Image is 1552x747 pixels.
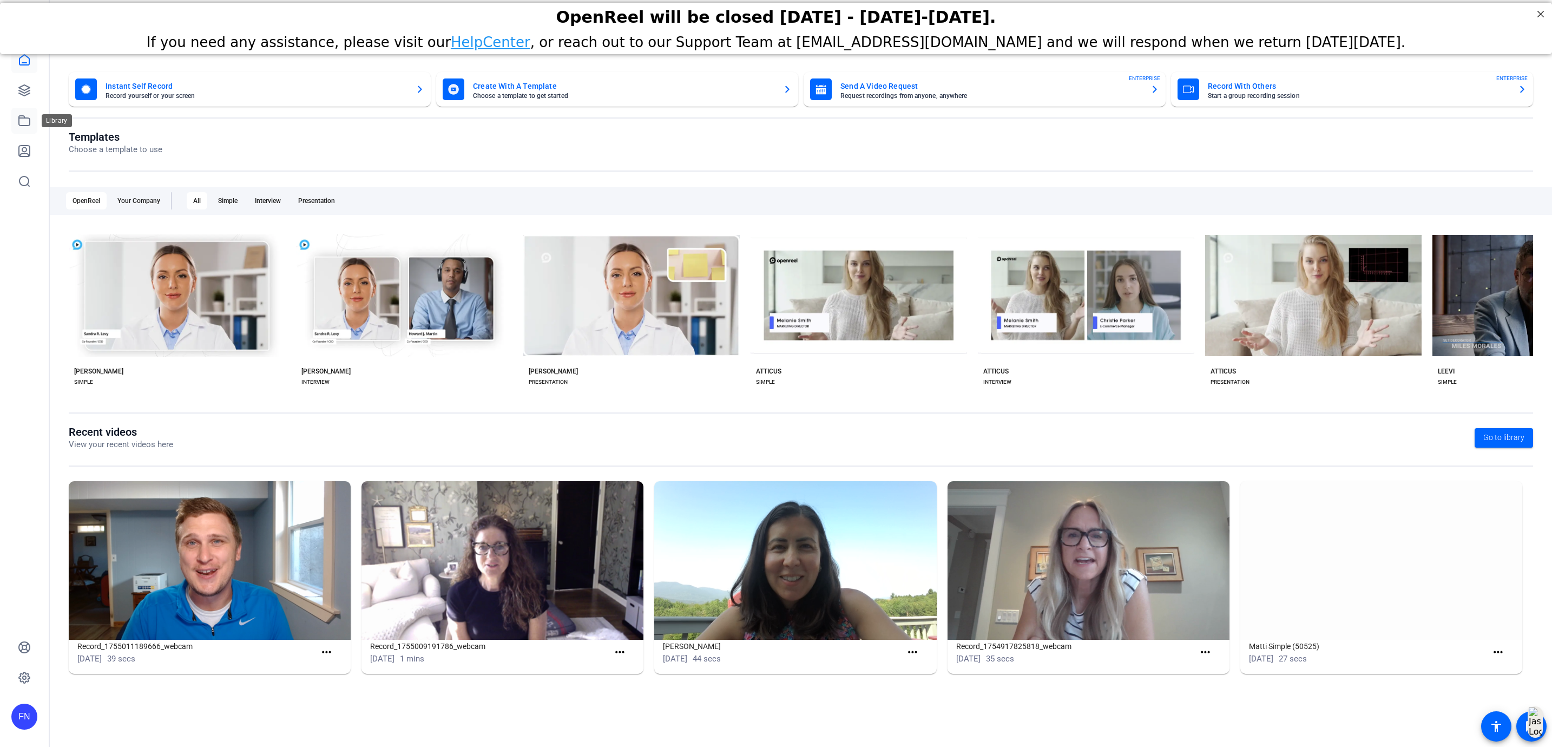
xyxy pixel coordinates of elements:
mat-card-title: Create With A Template [473,80,774,93]
span: Go to library [1483,432,1524,443]
div: LEEVI [1438,367,1455,376]
h1: Recent videos [69,425,173,438]
span: ENTERPRISE [1496,74,1528,82]
div: FN [11,704,37,730]
h1: [PERSON_NAME] [663,640,901,653]
p: Choose a template to use [69,143,162,156]
h1: Record_1754917825818_webcam [956,640,1194,653]
span: 27 secs [1279,654,1307,664]
p: View your recent videos here [69,438,173,451]
button: Create With A TemplateChoose a template to get started [436,72,798,107]
span: 1 mins [400,654,424,664]
mat-icon: more_horiz [320,646,333,659]
span: 35 secs [986,654,1014,664]
h1: Matti Simple (50525) [1249,640,1487,653]
span: ENTERPRISE [1129,74,1160,82]
span: [DATE] [370,654,394,664]
a: HelpCenter [451,31,530,48]
div: [PERSON_NAME] [74,367,123,376]
div: Interview [248,192,287,209]
div: All [187,192,207,209]
mat-card-title: Record With Others [1208,80,1509,93]
mat-card-subtitle: Request recordings from anyone, anywhere [840,93,1142,99]
div: Presentation [292,192,341,209]
button: Instant Self RecordRecord yourself or your screen [69,72,431,107]
button: Record With OthersStart a group recording sessionENTERPRISE [1171,72,1533,107]
mat-card-title: Send A Video Request [840,80,1142,93]
div: [PERSON_NAME] [301,367,351,376]
div: PRESENTATION [529,378,568,386]
div: [PERSON_NAME] [529,367,578,376]
mat-icon: more_horiz [1199,646,1212,659]
div: Your Company [111,192,167,209]
mat-card-title: Instant Self Record [106,80,407,93]
mat-card-subtitle: Start a group recording session [1208,93,1509,99]
mat-card-subtitle: Record yourself or your screen [106,93,407,99]
span: If you need any assistance, please visit our , or reach out to our Support Team at [EMAIL_ADDRESS... [147,31,1405,48]
div: PRESENTATION [1211,378,1250,386]
span: [DATE] [1249,654,1273,664]
h1: Templates [69,130,162,143]
img: Matti Simple (50525) [1240,481,1522,640]
mat-card-subtitle: Choose a template to get started [473,93,774,99]
span: [DATE] [663,654,687,664]
div: Library [42,114,72,127]
div: OpenReel will be closed [DATE] - [DATE]-[DATE]. [14,5,1538,24]
div: ATTICUS [1211,367,1236,376]
div: SIMPLE [74,378,93,386]
span: 39 secs [107,654,135,664]
a: Go to library [1475,428,1533,448]
div: OpenReel [66,192,107,209]
mat-icon: message [1525,720,1538,733]
h1: Record_1755011189666_webcam [77,640,315,653]
mat-icon: more_horiz [613,646,627,659]
span: [DATE] [77,654,102,664]
div: INTERVIEW [301,378,330,386]
img: Record_1755011189666_webcam [69,481,351,640]
img: Record_1754917825818_webcam [948,481,1229,640]
img: Amanda_Janna [654,481,936,640]
mat-icon: more_horiz [1491,646,1505,659]
mat-icon: accessibility [1490,720,1503,733]
div: SIMPLE [756,378,775,386]
div: ATTICUS [983,367,1009,376]
h1: Record_1755009191786_webcam [370,640,608,653]
button: Send A Video RequestRequest recordings from anyone, anywhereENTERPRISE [804,72,1166,107]
div: INTERVIEW [983,378,1011,386]
div: Simple [212,192,244,209]
div: ATTICUS [756,367,781,376]
div: SIMPLE [1438,378,1457,386]
span: [DATE] [956,654,981,664]
mat-icon: more_horiz [906,646,919,659]
span: 44 secs [693,654,721,664]
img: Record_1755009191786_webcam [361,481,643,640]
